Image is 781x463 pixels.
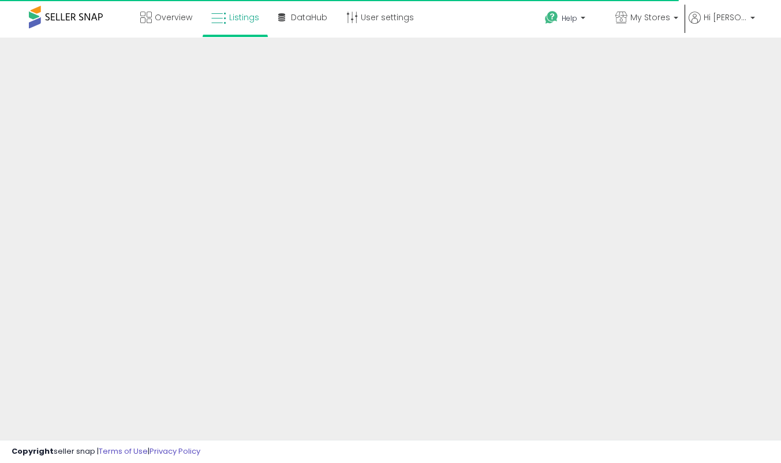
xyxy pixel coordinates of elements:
span: My Stores [630,12,670,23]
div: seller snap | | [12,446,200,457]
span: Listings [229,12,259,23]
a: Hi [PERSON_NAME] [689,12,755,38]
span: Hi [PERSON_NAME] [704,12,747,23]
strong: Copyright [12,446,54,457]
span: DataHub [291,12,327,23]
i: Get Help [544,10,559,25]
a: Privacy Policy [150,446,200,457]
a: Terms of Use [99,446,148,457]
span: Overview [155,12,192,23]
span: Help [562,13,577,23]
a: Help [536,2,605,38]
